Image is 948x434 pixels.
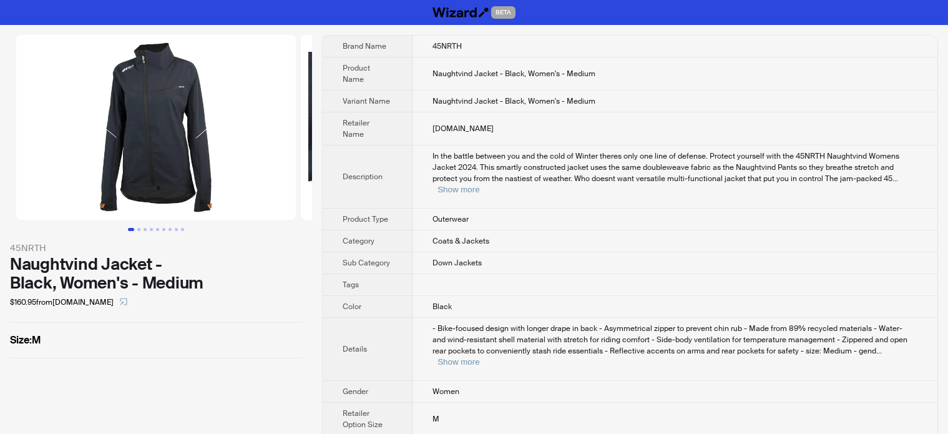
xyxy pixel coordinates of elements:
[343,236,374,246] span: Category
[343,96,390,106] span: Variant Name
[156,228,159,231] button: Go to slide 5
[16,35,296,220] img: Naughtvind Jacket - Black, Women's - Medium Naughtvind Jacket - Black, Women's - Medium image 1
[432,302,452,312] span: Black
[432,124,494,134] span: [DOMAIN_NAME]
[343,408,383,430] span: Retailer Option Size
[432,323,907,356] span: - Bike-focused design with longer drape in back - Asymmetrical zipper to prevent chin rub - Made ...
[432,41,462,51] span: 45NRTH
[343,214,388,224] span: Product Type
[343,302,361,312] span: Color
[343,63,370,84] span: Product Name
[432,236,489,246] span: Coats & Jackets
[162,228,165,231] button: Go to slide 6
[150,228,153,231] button: Go to slide 4
[432,69,595,79] span: Naughtvind Jacket - Black, Women's - Medium
[128,228,134,231] button: Go to slide 1
[432,150,917,195] div: In the battle between you and the cold of Winter theres only one line of defense. Protect yoursel...
[343,258,390,268] span: Sub Category
[432,151,899,184] span: In the battle between you and the cold of Winter theres only one line of defense. Protect yoursel...
[10,292,302,312] div: $160.95 from [DOMAIN_NAME]
[432,258,482,268] span: Down Jackets
[10,333,32,347] span: Size :
[175,228,178,231] button: Go to slide 8
[169,228,172,231] button: Go to slide 7
[137,228,140,231] button: Go to slide 2
[892,174,898,184] span: ...
[432,214,469,224] span: Outerwear
[120,298,127,305] span: select
[343,172,383,182] span: Description
[437,185,479,194] button: Expand
[343,280,359,290] span: Tags
[343,118,369,139] span: Retailer Name
[432,387,459,397] span: Women
[10,333,302,348] label: M
[343,344,367,354] span: Details
[432,323,917,368] div: - Bike-focused design with longer drape in back - Asymmetrical zipper to prevent chin rub - Made ...
[10,241,302,255] div: 45NRTH
[10,255,302,292] div: Naughtvind Jacket - Black, Women's - Medium
[491,6,516,19] span: BETA
[181,228,184,231] button: Go to slide 9
[432,414,439,424] span: M
[343,41,386,51] span: Brand Name
[343,387,368,397] span: Gender
[432,96,595,106] span: Naughtvind Jacket - Black, Women's - Medium
[144,228,147,231] button: Go to slide 3
[301,35,580,220] img: Naughtvind Jacket - Black, Women's - Medium Naughtvind Jacket - Black, Women's - Medium image 2
[876,346,882,356] span: ...
[437,357,479,367] button: Expand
